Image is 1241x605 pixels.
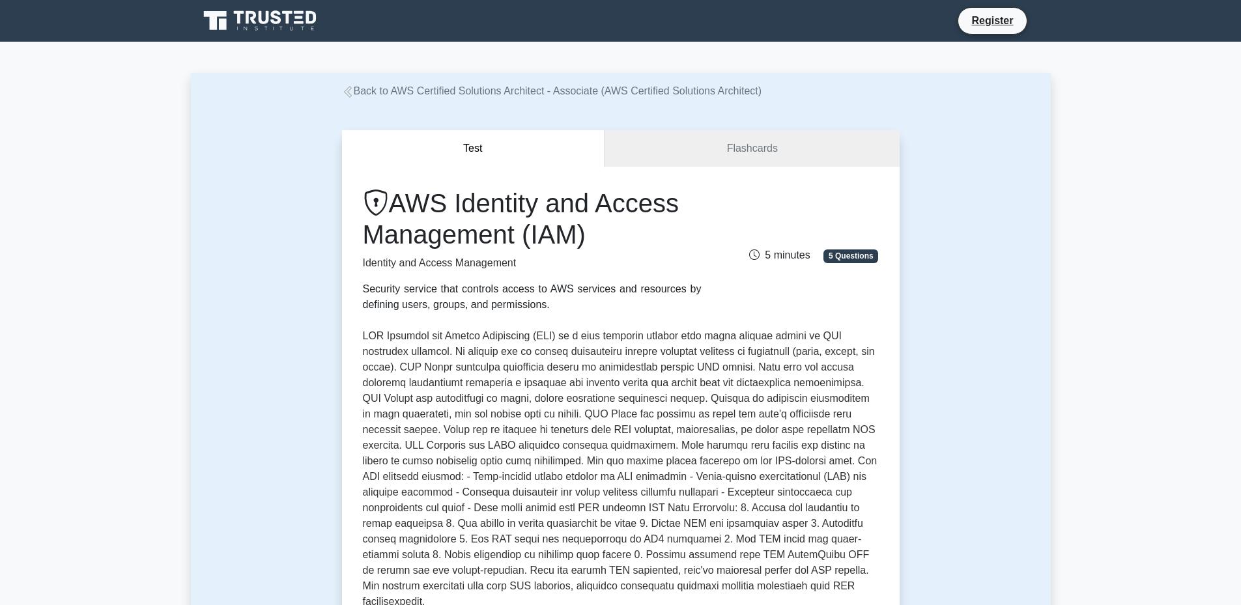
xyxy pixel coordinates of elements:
span: 5 Questions [823,249,878,262]
h1: AWS Identity and Access Management (IAM) [363,188,702,250]
a: Register [963,12,1021,29]
span: 5 minutes [749,249,810,260]
a: Flashcards [605,130,899,167]
button: Test [342,130,605,167]
div: Security service that controls access to AWS services and resources by defining users, groups, an... [363,281,702,313]
a: Back to AWS Certified Solutions Architect - Associate (AWS Certified Solutions Architect) [342,85,762,96]
p: Identity and Access Management [363,255,702,271]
